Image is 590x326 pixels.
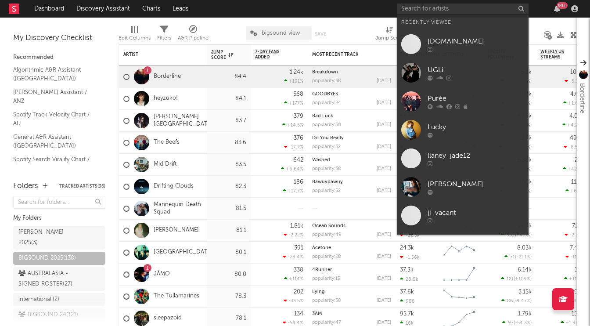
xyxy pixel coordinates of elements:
[439,264,479,286] svg: Chart title
[501,232,532,238] div: ( )
[312,136,391,141] div: Do You Really
[514,299,530,304] span: -9.47 %
[563,166,584,172] div: +42.3 %
[194,50,202,59] button: Filter by Artist
[375,33,404,43] div: Jump Score
[397,58,529,87] a: UGLi
[294,311,303,317] div: 134
[400,276,418,282] div: 28.8k
[211,225,246,236] div: 81.1
[377,167,391,171] div: [DATE]
[154,249,213,256] a: [GEOGRAPHIC_DATA]
[312,79,341,83] div: popularity: 38
[211,269,246,280] div: 80.0
[397,87,529,116] a: Purée
[377,145,391,149] div: [DATE]
[400,232,420,238] div: -32.3k
[312,180,391,185] div: Bawuypawuy
[178,22,209,47] div: A&R Pipeline
[157,33,171,43] div: Filters
[312,276,341,281] div: popularity: 19
[294,245,303,251] div: 391
[312,123,341,127] div: popularity: 30
[294,113,303,119] div: 379
[281,166,303,172] div: +6.64 %
[59,184,105,188] button: Tracked Artists(36)
[563,100,584,106] div: +1.65 %
[290,223,303,229] div: 1.81k
[400,289,414,295] div: 37.6k
[154,315,182,322] a: sleepazoid
[504,254,532,260] div: ( )
[211,72,246,82] div: 84.4
[439,242,479,264] svg: Chart title
[377,254,391,259] div: [DATE]
[290,69,303,75] div: 1.24k
[557,2,568,9] div: 99 +
[312,114,391,119] div: Bad Luck
[554,5,560,12] button: 99+
[13,181,38,192] div: Folders
[401,17,524,28] div: Recently Viewed
[119,33,151,43] div: Edit Columns
[400,254,420,260] div: -1.56k
[312,224,345,228] a: Ocean Sounds
[211,181,246,192] div: 82.3
[262,30,300,36] span: bigsound view
[312,246,331,250] a: Acetone
[13,213,105,224] div: My Folders
[13,252,105,265] a: BIGSOUND 2025(138)
[561,320,584,326] div: +1.95k %
[13,110,97,128] a: Spotify Track Velocity Chart / AU
[18,294,59,305] div: international. ( 2 )
[439,286,479,308] svg: Chart title
[312,52,378,57] div: Most Recent Track
[211,138,246,148] div: 83.6
[312,92,338,97] a: GOODBYES
[507,233,515,238] span: 952
[400,267,414,273] div: 37.3k
[377,123,391,127] div: [DATE]
[501,276,532,282] div: ( )
[283,254,303,260] div: -28.4 %
[13,226,105,250] a: [PERSON_NAME] 2025(3)
[564,276,584,282] div: +11.7 %
[237,51,246,59] button: Filter by Jump Score
[315,32,326,36] button: Save
[397,4,529,14] input: Search for artists
[154,201,202,216] a: Mannequin Death Squad
[282,122,303,128] div: +14.5 %
[312,268,332,272] a: 4Runner
[312,312,322,316] a: 3AM
[565,78,584,84] div: -5.19 %
[211,50,233,60] div: Jump Score
[13,155,97,173] a: Spotify Search Virality Chart / AU-[GEOGRAPHIC_DATA]
[18,310,78,320] div: BIGSOUND 24 ( 121 )
[377,276,391,281] div: [DATE]
[154,227,199,234] a: [PERSON_NAME]
[516,255,530,260] span: -21.1 %
[154,293,199,300] a: The Tullamarines
[397,173,529,201] a: [PERSON_NAME]
[377,101,391,105] div: [DATE]
[312,254,341,259] div: popularity: 28
[154,183,194,190] a: Drifting Clouds
[501,298,532,304] div: ( )
[502,320,532,326] div: ( )
[312,114,333,119] a: Bad Luck
[293,91,303,97] div: 568
[428,150,524,161] div: llaney_jade12
[293,157,303,163] div: 642
[577,83,587,113] div: Borderline
[211,159,246,170] div: 83.5
[507,277,514,282] span: 121
[571,179,584,185] div: 11.8k
[283,188,303,194] div: +17.7 %
[255,49,290,60] span: 7-Day Fans Added
[312,268,391,272] div: 4Runner
[565,254,584,260] div: -11.3 %
[428,179,524,189] div: [PERSON_NAME]
[570,135,584,141] div: 49.5k
[284,276,303,282] div: +114 %
[518,289,532,295] div: 3.15k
